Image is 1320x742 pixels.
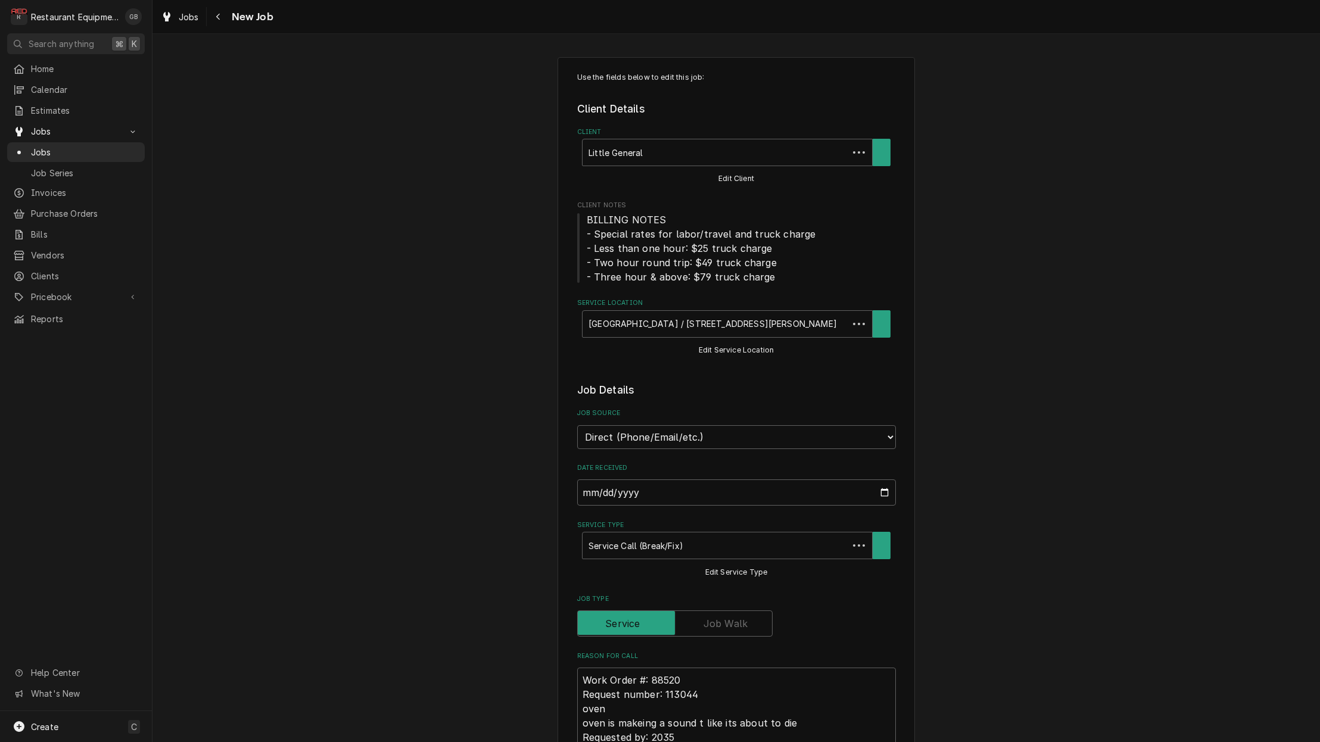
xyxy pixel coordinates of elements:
[131,721,137,733] span: C
[31,11,119,23] div: Restaurant Equipment Diagnostics
[209,7,228,26] button: Navigate back
[31,228,139,241] span: Bills
[577,127,896,137] label: Client
[7,684,145,703] a: Go to What's New
[7,163,145,183] a: Job Series
[7,204,145,223] a: Purchase Orders
[31,722,58,732] span: Create
[577,101,896,117] legend: Client Details
[577,201,896,210] span: Client Notes
[31,167,139,179] span: Job Series
[7,80,145,99] a: Calendar
[587,214,816,283] span: BILLING NOTES - Special rates for labor/travel and truck charge - Less than one hour: $25 truck c...
[31,186,139,199] span: Invoices
[31,249,139,261] span: Vendors
[31,125,121,138] span: Jobs
[179,11,199,23] span: Jobs
[577,594,896,637] div: Job Type
[7,121,145,141] a: Go to Jobs
[577,479,896,506] input: yyyy-mm-dd
[577,382,896,398] legend: Job Details
[7,266,145,286] a: Clients
[697,343,776,358] button: Edit Service Location
[577,520,896,530] label: Service Type
[577,651,896,661] label: Reason For Call
[7,309,145,329] a: Reports
[7,59,145,79] a: Home
[577,594,896,604] label: Job Type
[577,409,896,418] label: Job Source
[577,72,896,83] p: Use the fields below to edit this job:
[577,520,896,579] div: Service Type
[31,270,139,282] span: Clients
[7,101,145,120] a: Estimates
[703,565,770,580] button: Edit Service Type
[132,38,137,50] span: K
[577,213,896,284] span: Client Notes
[577,201,896,283] div: Client Notes
[31,146,139,158] span: Jobs
[577,463,896,473] label: Date Received
[7,225,145,244] a: Bills
[29,38,94,50] span: Search anything
[228,9,273,25] span: New Job
[31,207,139,220] span: Purchase Orders
[31,313,139,325] span: Reports
[31,687,138,700] span: What's New
[7,287,145,307] a: Go to Pricebook
[31,666,138,679] span: Help Center
[577,127,896,186] div: Client
[577,298,896,308] label: Service Location
[7,183,145,202] a: Invoices
[873,532,891,559] button: Create New Service
[31,83,139,96] span: Calendar
[11,8,27,25] div: R
[577,463,896,506] div: Date Received
[873,310,891,338] button: Create New Location
[156,7,204,27] a: Jobs
[11,8,27,25] div: Restaurant Equipment Diagnostics's Avatar
[7,142,145,162] a: Jobs
[31,63,139,75] span: Home
[577,409,896,448] div: Job Source
[125,8,142,25] div: GB
[31,291,121,303] span: Pricebook
[31,104,139,117] span: Estimates
[577,298,896,357] div: Service Location
[7,33,145,54] button: Search anything⌘K
[717,172,756,186] button: Edit Client
[7,663,145,682] a: Go to Help Center
[115,38,123,50] span: ⌘
[873,139,891,166] button: Create New Client
[7,245,145,265] a: Vendors
[125,8,142,25] div: Gary Beaver's Avatar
